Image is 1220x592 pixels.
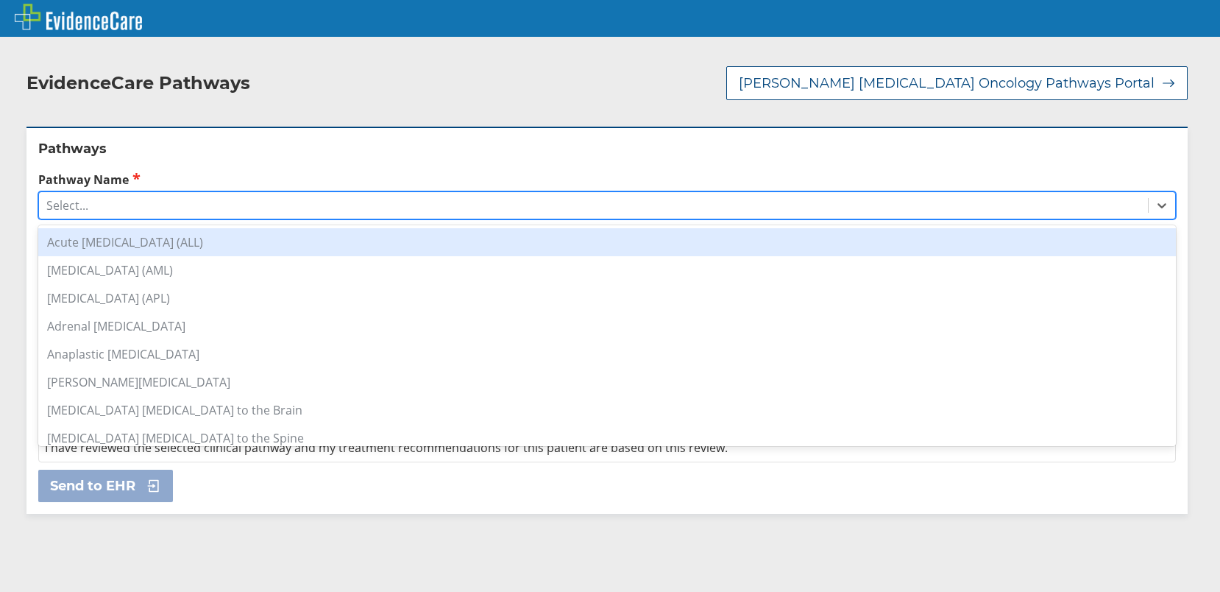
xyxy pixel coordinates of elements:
[38,256,1176,284] div: [MEDICAL_DATA] (AML)
[38,140,1176,158] h2: Pathways
[38,312,1176,340] div: Adrenal [MEDICAL_DATA]
[26,72,250,94] h2: EvidenceCare Pathways
[38,396,1176,424] div: [MEDICAL_DATA] [MEDICAL_DATA] to the Brain
[45,440,728,456] span: I have reviewed the selected clinical pathway and my treatment recommendations for this patient a...
[38,228,1176,256] div: Acute [MEDICAL_DATA] (ALL)
[15,4,142,30] img: EvidenceCare
[38,368,1176,396] div: [PERSON_NAME][MEDICAL_DATA]
[46,197,88,214] div: Select...
[38,340,1176,368] div: Anaplastic [MEDICAL_DATA]
[38,284,1176,312] div: [MEDICAL_DATA] (APL)
[38,424,1176,452] div: [MEDICAL_DATA] [MEDICAL_DATA] to the Spine
[726,66,1188,100] button: [PERSON_NAME] [MEDICAL_DATA] Oncology Pathways Portal
[739,74,1155,92] span: [PERSON_NAME] [MEDICAL_DATA] Oncology Pathways Portal
[38,171,1176,188] label: Pathway Name
[50,477,135,495] span: Send to EHR
[38,470,173,502] button: Send to EHR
